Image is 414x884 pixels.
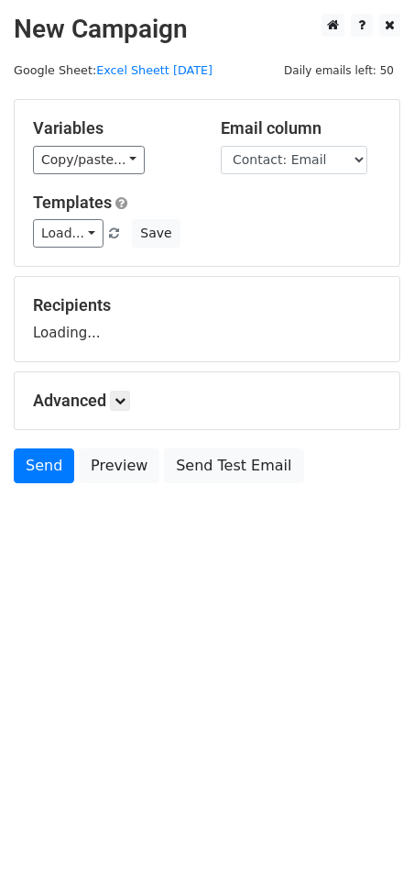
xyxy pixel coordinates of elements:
small: Google Sheet: [14,63,212,77]
a: Preview [79,448,159,483]
a: Load... [33,219,103,248]
h5: Email column [221,118,381,138]
h5: Advanced [33,391,381,411]
h5: Variables [33,118,193,138]
a: Send [14,448,74,483]
div: Loading... [33,295,381,343]
a: Send Test Email [164,448,303,483]
h2: New Campaign [14,14,400,45]
button: Save [132,219,180,248]
a: Templates [33,193,112,212]
span: Daily emails left: 50 [278,61,400,81]
a: Copy/paste... [33,146,145,174]
h5: Recipients [33,295,381,315]
a: Daily emails left: 50 [278,63,400,77]
a: Excel Sheett [DATE] [96,63,212,77]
